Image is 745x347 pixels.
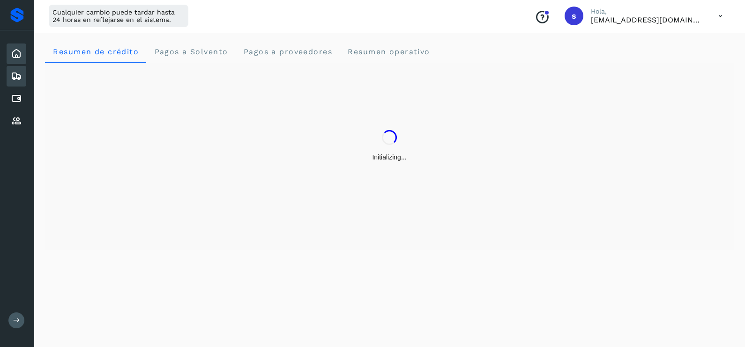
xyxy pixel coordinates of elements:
[591,7,703,15] p: Hola,
[49,5,188,27] div: Cualquier cambio puede tardar hasta 24 horas en reflejarse en el sistema.
[7,66,26,87] div: Embarques
[52,47,139,56] span: Resumen de crédito
[7,88,26,109] div: Cuentas por pagar
[7,43,26,64] div: Inicio
[7,111,26,131] div: Proveedores
[154,47,228,56] span: Pagos a Solvento
[347,47,430,56] span: Resumen operativo
[243,47,332,56] span: Pagos a proveedores
[591,15,703,24] p: smedina@niagarawater.com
